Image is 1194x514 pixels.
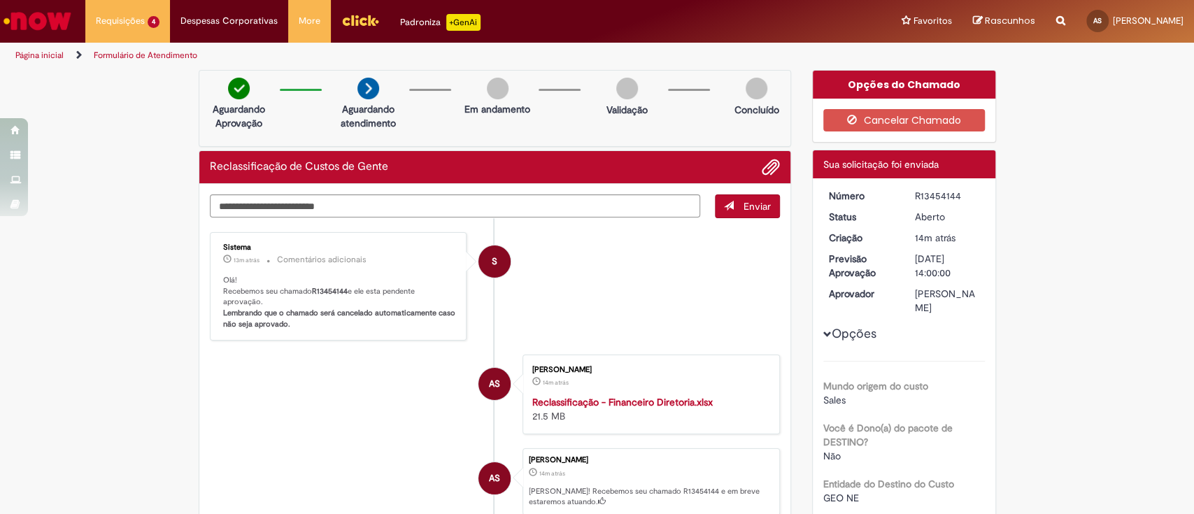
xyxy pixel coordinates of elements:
[15,50,64,61] a: Página inicial
[915,287,980,315] div: [PERSON_NAME]
[334,102,402,130] p: Aguardando atendimento
[400,14,481,31] div: Padroniza
[228,78,250,99] img: check-circle-green.png
[492,245,497,278] span: S
[746,78,767,99] img: img-circle-grey.png
[823,422,953,448] b: Você é Dono(a) do pacote de DESTINO?
[823,492,859,504] span: GEO NE
[914,14,952,28] span: Favoritos
[223,275,456,330] p: Olá! Recebemos seu chamado e ele esta pendente aprovação.
[357,78,379,99] img: arrow-next.png
[823,450,841,462] span: Não
[915,231,980,245] div: 27/08/2025 18:17:12
[96,14,145,28] span: Requisições
[234,256,260,264] time: 27/08/2025 18:17:25
[529,486,772,508] p: [PERSON_NAME]! Recebemos seu chamado R13454144 e em breve estaremos atuando.
[823,158,939,171] span: Sua solicitação foi enviada
[539,469,565,478] span: 14m atrás
[478,245,511,278] div: System
[818,287,904,301] dt: Aprovador
[312,286,348,297] b: R13454144
[762,158,780,176] button: Adicionar anexos
[616,78,638,99] img: img-circle-grey.png
[223,308,457,329] b: Lembrando que o chamado será cancelado automaticamente caso não seja aprovado.
[715,194,780,218] button: Enviar
[210,194,701,218] textarea: Digite sua mensagem aqui...
[148,16,159,28] span: 4
[606,103,648,117] p: Validação
[532,396,713,408] a: Reclassificação - Financeiro Diretoria.xlsx
[341,10,379,31] img: click_logo_yellow_360x200.png
[915,231,955,244] span: 14m atrás
[446,14,481,31] p: +GenAi
[744,200,771,213] span: Enviar
[464,102,530,116] p: Em andamento
[915,189,980,203] div: R13454144
[532,366,765,374] div: [PERSON_NAME]
[94,50,197,61] a: Formulário de Atendimento
[1093,16,1102,25] span: AS
[985,14,1035,27] span: Rascunhos
[1113,15,1184,27] span: [PERSON_NAME]
[487,78,509,99] img: img-circle-grey.png
[277,254,367,266] small: Comentários adicionais
[210,161,388,173] h2: Reclassificação de Custos de Gente Histórico de tíquete
[543,378,569,387] time: 27/08/2025 18:17:07
[973,15,1035,28] a: Rascunhos
[529,456,772,464] div: [PERSON_NAME]
[1,7,73,35] img: ServiceNow
[489,367,500,401] span: AS
[10,43,786,69] ul: Trilhas de página
[915,210,980,224] div: Aberto
[823,478,954,490] b: Entidade do Destino do Custo
[539,469,565,478] time: 27/08/2025 18:17:12
[532,395,765,423] div: 21.5 MB
[478,368,511,400] div: Adriana Pedreira Santos
[818,189,904,203] dt: Número
[205,102,273,130] p: Aguardando Aprovação
[543,378,569,387] span: 14m atrás
[915,231,955,244] time: 27/08/2025 18:17:12
[818,252,904,280] dt: Previsão Aprovação
[823,394,846,406] span: Sales
[818,231,904,245] dt: Criação
[818,210,904,224] dt: Status
[823,380,928,392] b: Mundo origem do custo
[813,71,995,99] div: Opções do Chamado
[823,109,985,131] button: Cancelar Chamado
[299,14,320,28] span: More
[478,462,511,494] div: Adriana Pedreira Santos
[223,243,456,252] div: Sistema
[234,256,260,264] span: 13m atrás
[915,252,980,280] div: [DATE] 14:00:00
[180,14,278,28] span: Despesas Corporativas
[489,462,500,495] span: AS
[734,103,779,117] p: Concluído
